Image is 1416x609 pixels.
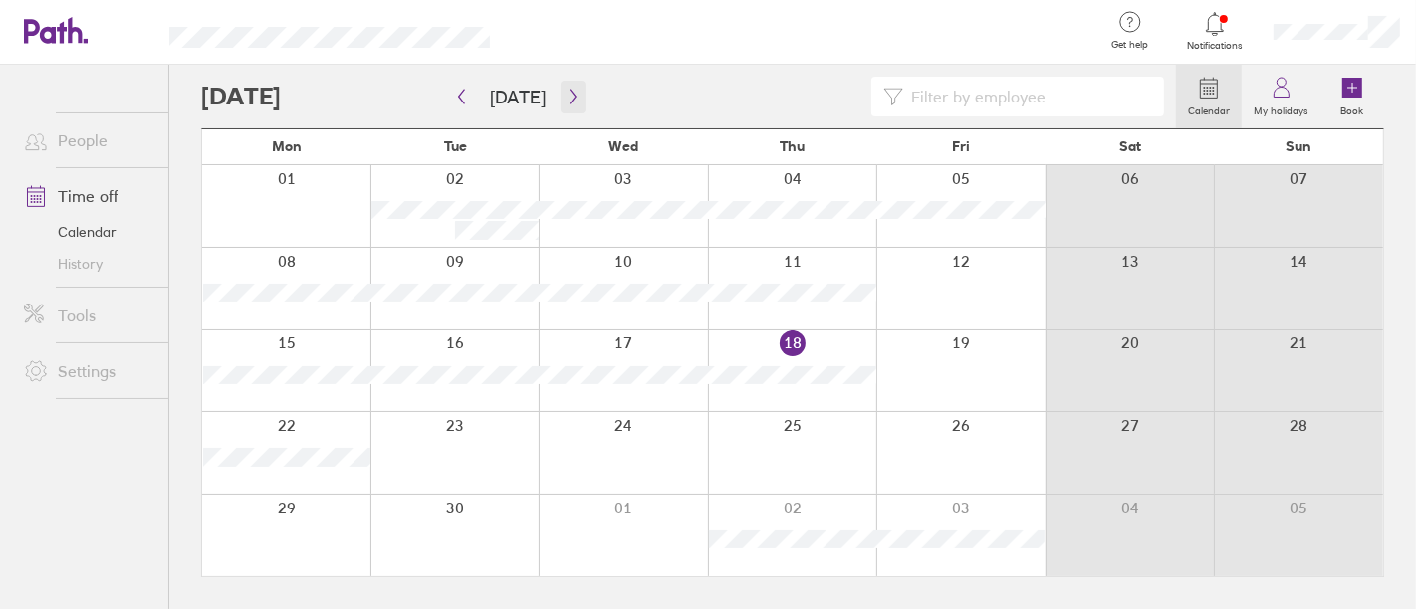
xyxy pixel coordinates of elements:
span: Fri [952,138,970,154]
span: Mon [272,138,302,154]
a: People [8,120,168,160]
a: History [8,248,168,280]
a: My holidays [1242,65,1320,128]
a: Calendar [8,216,168,248]
span: Notifications [1183,40,1248,52]
span: Get help [1098,39,1163,51]
span: Sun [1286,138,1311,154]
label: Book [1329,100,1376,117]
a: Tools [8,296,168,335]
span: Sat [1119,138,1141,154]
label: My holidays [1242,100,1320,117]
a: Notifications [1183,10,1248,52]
span: Thu [780,138,805,154]
label: Calendar [1176,100,1242,117]
a: Settings [8,351,168,391]
a: Calendar [1176,65,1242,128]
span: Tue [444,138,467,154]
a: Time off [8,176,168,216]
span: Wed [609,138,639,154]
input: Filter by employee [903,78,1152,115]
a: Book [1320,65,1384,128]
button: [DATE] [474,81,562,113]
